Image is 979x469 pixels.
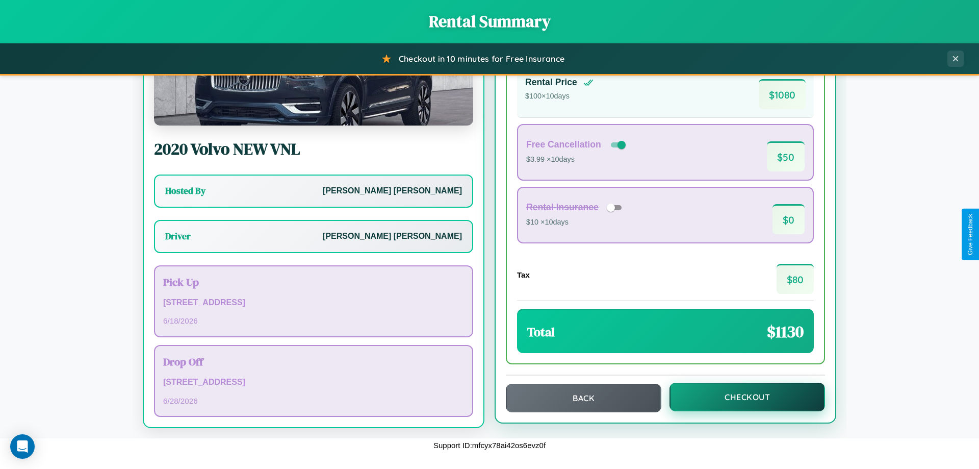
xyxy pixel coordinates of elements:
[323,184,462,199] p: [PERSON_NAME] [PERSON_NAME]
[323,229,462,244] p: [PERSON_NAME] [PERSON_NAME]
[772,204,805,234] span: $ 0
[526,202,599,213] h4: Rental Insurance
[10,434,35,459] div: Open Intercom Messenger
[517,270,530,279] h4: Tax
[669,383,825,411] button: Checkout
[506,384,661,412] button: Back
[165,185,205,197] h3: Hosted By
[759,79,806,109] span: $ 1080
[163,314,464,328] p: 6 / 18 / 2026
[163,394,464,408] p: 6 / 28 / 2026
[967,214,974,255] div: Give Feedback
[163,295,464,310] p: [STREET_ADDRESS]
[165,230,191,242] h3: Driver
[525,90,594,103] p: $ 100 × 10 days
[526,216,625,229] p: $10 × 10 days
[527,324,555,340] h3: Total
[399,54,564,64] span: Checkout in 10 minutes for Free Insurance
[767,320,804,343] span: $ 1130
[10,10,969,33] h1: Rental Summary
[154,138,473,160] h2: 2020 Volvo NEW VNL
[163,375,464,390] p: [STREET_ADDRESS]
[526,139,601,150] h4: Free Cancellation
[525,77,577,88] h4: Rental Price
[767,141,805,171] span: $ 50
[526,153,628,166] p: $3.99 × 10 days
[777,264,814,294] span: $ 80
[433,438,546,452] p: Support ID: mfcyx78ai42os6evz0f
[163,275,464,289] h3: Pick Up
[163,354,464,369] h3: Drop Off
